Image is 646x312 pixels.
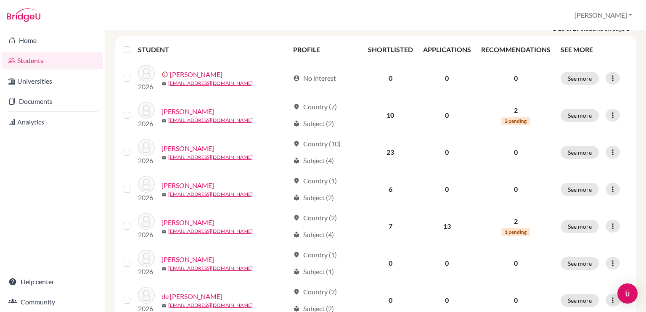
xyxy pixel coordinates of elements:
[138,287,155,304] img: de Burgh Morales, Gabriela
[293,231,300,238] span: local_library
[617,283,638,304] div: Open Intercom Messenger
[561,294,599,307] button: See more
[293,119,334,129] div: Subject (2)
[293,157,300,164] span: local_library
[161,192,167,197] span: mail
[556,40,633,60] th: SEE MORE
[293,250,337,260] div: Country (1)
[293,287,337,297] div: Country (2)
[2,273,103,290] a: Help center
[138,250,155,267] img: De Armas, Martin
[138,176,155,193] img: Burguillos, Isabella
[293,139,341,149] div: Country (10)
[161,266,167,271] span: mail
[481,105,551,115] p: 2
[293,140,300,147] span: location_on
[481,216,551,226] p: 2
[293,230,334,240] div: Subject (4)
[138,139,155,156] img: Brewer, Alana
[161,229,167,234] span: mail
[293,103,300,110] span: location_on
[7,8,40,22] img: Bridge-U
[161,71,170,78] span: error_outline
[138,230,155,240] p: 2026
[2,32,103,49] a: Home
[161,303,167,308] span: mail
[293,194,300,201] span: local_library
[561,146,599,159] button: See more
[288,40,363,60] th: PROFILE
[161,155,167,160] span: mail
[293,268,300,275] span: local_library
[293,120,300,127] span: local_library
[561,109,599,122] button: See more
[293,193,334,203] div: Subject (2)
[481,295,551,305] p: 0
[138,119,155,129] p: 2026
[2,93,103,110] a: Documents
[170,69,222,79] a: [PERSON_NAME]
[418,97,476,134] td: 0
[138,102,155,119] img: Bravo, Andres
[561,183,599,196] button: See more
[138,82,155,92] p: 2026
[168,301,253,309] a: [EMAIL_ADDRESS][DOMAIN_NAME]
[168,227,253,235] a: [EMAIL_ADDRESS][DOMAIN_NAME]
[363,60,418,97] td: 0
[161,106,214,116] a: [PERSON_NAME]
[138,267,155,277] p: 2026
[168,153,253,161] a: [EMAIL_ADDRESS][DOMAIN_NAME]
[293,177,300,184] span: location_on
[293,75,300,82] span: account_circle
[418,171,476,208] td: 0
[138,213,155,230] img: Cardenas, David
[2,52,103,69] a: Students
[293,176,337,186] div: Country (1)
[571,7,636,23] button: [PERSON_NAME]
[161,217,214,227] a: [PERSON_NAME]
[293,267,334,277] div: Subject (1)
[168,79,253,87] a: [EMAIL_ADDRESS][DOMAIN_NAME]
[161,143,214,153] a: [PERSON_NAME]
[418,40,476,60] th: APPLICATIONS
[418,245,476,282] td: 0
[293,305,300,312] span: local_library
[363,40,418,60] th: SHORTLISTED
[293,102,337,112] div: Country (7)
[476,40,556,60] th: RECOMMENDATIONS
[138,40,288,60] th: STUDENT
[168,264,253,272] a: [EMAIL_ADDRESS][DOMAIN_NAME]
[293,288,300,295] span: location_on
[161,118,167,123] span: mail
[293,156,334,166] div: Subject (4)
[168,190,253,198] a: [EMAIL_ADDRESS][DOMAIN_NAME]
[481,184,551,194] p: 0
[161,180,214,190] a: [PERSON_NAME]
[138,193,155,203] p: 2026
[561,220,599,233] button: See more
[363,97,418,134] td: 10
[293,73,336,83] div: No interest
[363,208,418,245] td: 7
[138,156,155,166] p: 2026
[161,291,222,301] a: de [PERSON_NAME]
[293,251,300,258] span: location_on
[293,214,300,221] span: location_on
[161,81,167,86] span: mail
[418,134,476,171] td: 0
[481,73,551,83] p: 0
[138,65,155,82] img: Andrianov, Rodion
[2,114,103,130] a: Analytics
[481,147,551,157] p: 0
[2,73,103,90] a: Universities
[561,72,599,85] button: See more
[363,245,418,282] td: 0
[501,117,530,125] span: 2 pending
[418,208,476,245] td: 13
[363,171,418,208] td: 6
[561,257,599,270] button: See more
[161,254,214,264] a: [PERSON_NAME]
[418,60,476,97] td: 0
[2,293,103,310] a: Community
[363,134,418,171] td: 23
